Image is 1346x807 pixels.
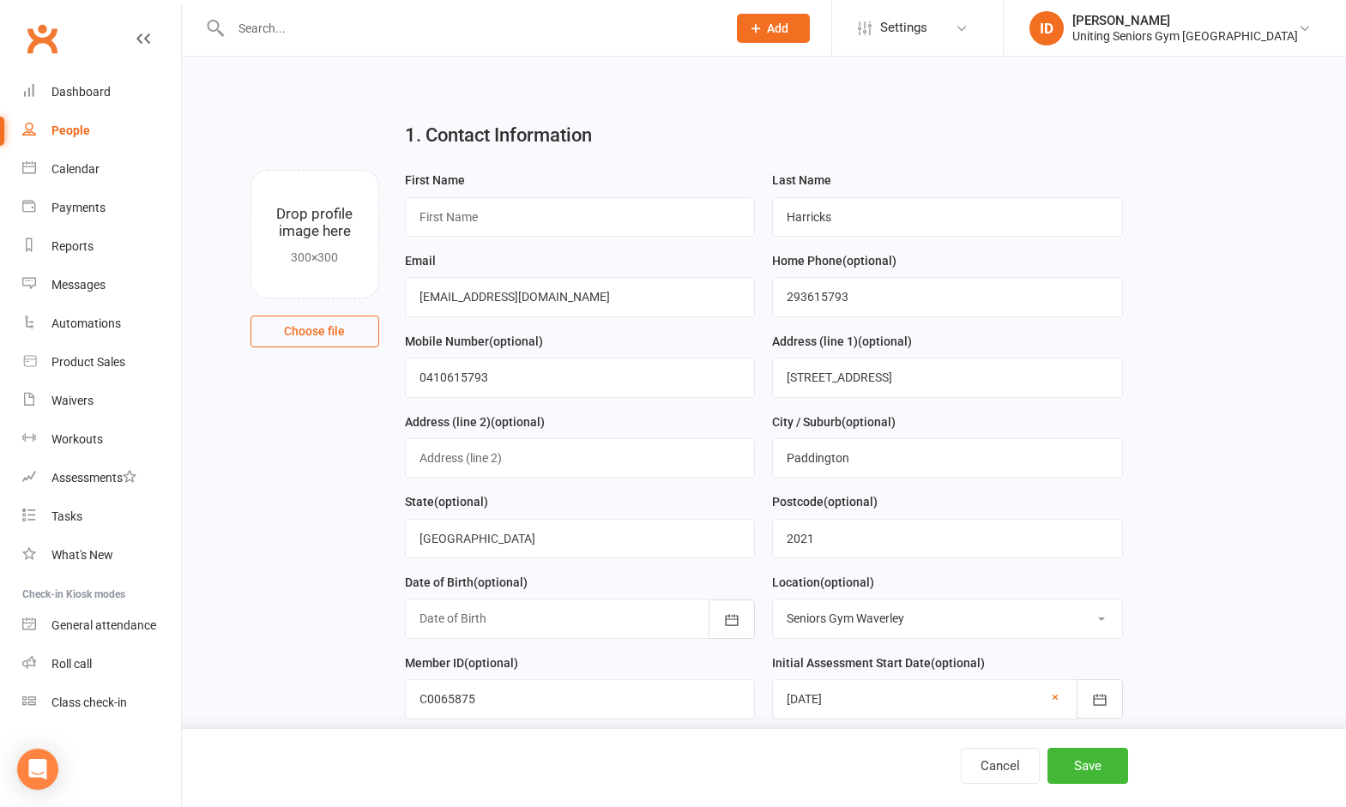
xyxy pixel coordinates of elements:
[772,332,912,351] label: Address (line 1)
[22,382,181,420] a: Waivers
[842,254,896,268] spang: (optional)
[961,748,1040,784] button: Cancel
[22,420,181,459] a: Workouts
[772,197,1123,237] input: Last Name
[22,684,181,722] a: Class kiosk mode
[51,123,90,137] div: People
[858,334,912,348] spang: (optional)
[772,171,831,190] label: Last Name
[772,653,985,672] label: Initial Assessment Start Date
[434,495,488,509] spang: (optional)
[51,548,113,562] div: What's New
[772,251,896,270] label: Home Phone
[405,413,545,431] label: Address (line 2)
[1052,687,1059,708] a: ×
[51,471,136,485] div: Assessments
[405,679,756,719] input: Member ID
[22,266,181,304] a: Messages
[51,316,121,330] div: Automations
[772,358,1123,397] input: Address (line 1)
[22,189,181,227] a: Payments
[737,14,810,43] button: Add
[226,16,715,40] input: Search...
[51,696,127,709] div: Class check-in
[405,492,488,511] label: State
[51,85,111,99] div: Dashboard
[405,197,756,237] input: First Name
[22,73,181,111] a: Dashboard
[51,239,94,253] div: Reports
[489,334,543,348] spang: (optional)
[1072,13,1298,28] div: [PERSON_NAME]
[51,278,106,292] div: Messages
[772,519,1123,558] input: Postcode
[880,9,927,47] span: Settings
[51,394,94,407] div: Waivers
[842,415,896,429] spang: (optional)
[1029,11,1064,45] div: ID
[21,17,63,60] a: Clubworx
[772,492,878,511] label: Postcode
[22,304,181,343] a: Automations
[405,171,465,190] label: First Name
[474,575,528,589] spang: (optional)
[22,497,181,536] a: Tasks
[820,575,874,589] spang: (optional)
[772,277,1123,316] input: Home Phone
[767,21,788,35] span: Add
[51,355,125,369] div: Product Sales
[22,111,181,150] a: People
[51,657,92,671] div: Roll call
[22,606,181,645] a: General attendance kiosk mode
[22,459,181,497] a: Assessments
[405,277,756,316] input: Email
[1047,748,1128,784] button: Save
[22,343,181,382] a: Product Sales
[931,656,985,670] spang: (optional)
[491,415,545,429] spang: (optional)
[22,150,181,189] a: Calendar
[824,495,878,509] spang: (optional)
[772,438,1123,478] input: City / Suburb
[250,316,379,346] button: Choose file
[405,653,518,672] label: Member ID
[772,573,874,592] label: Location
[405,358,756,397] input: Mobile Number
[405,573,528,592] label: Date of Birth
[405,332,543,351] label: Mobile Number
[405,125,1123,146] h2: 1. Contact Information
[1072,28,1298,44] div: Uniting Seniors Gym [GEOGRAPHIC_DATA]
[772,413,896,431] label: City / Suburb
[464,656,518,670] spang: (optional)
[405,251,436,270] label: Email
[22,227,181,266] a: Reports
[51,432,103,446] div: Workouts
[405,519,756,558] input: State
[51,618,156,632] div: General attendance
[22,645,181,684] a: Roll call
[51,509,82,523] div: Tasks
[17,749,58,790] div: Open Intercom Messenger
[51,201,106,214] div: Payments
[51,162,100,176] div: Calendar
[405,438,756,478] input: Address (line 2)
[22,536,181,575] a: What's New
